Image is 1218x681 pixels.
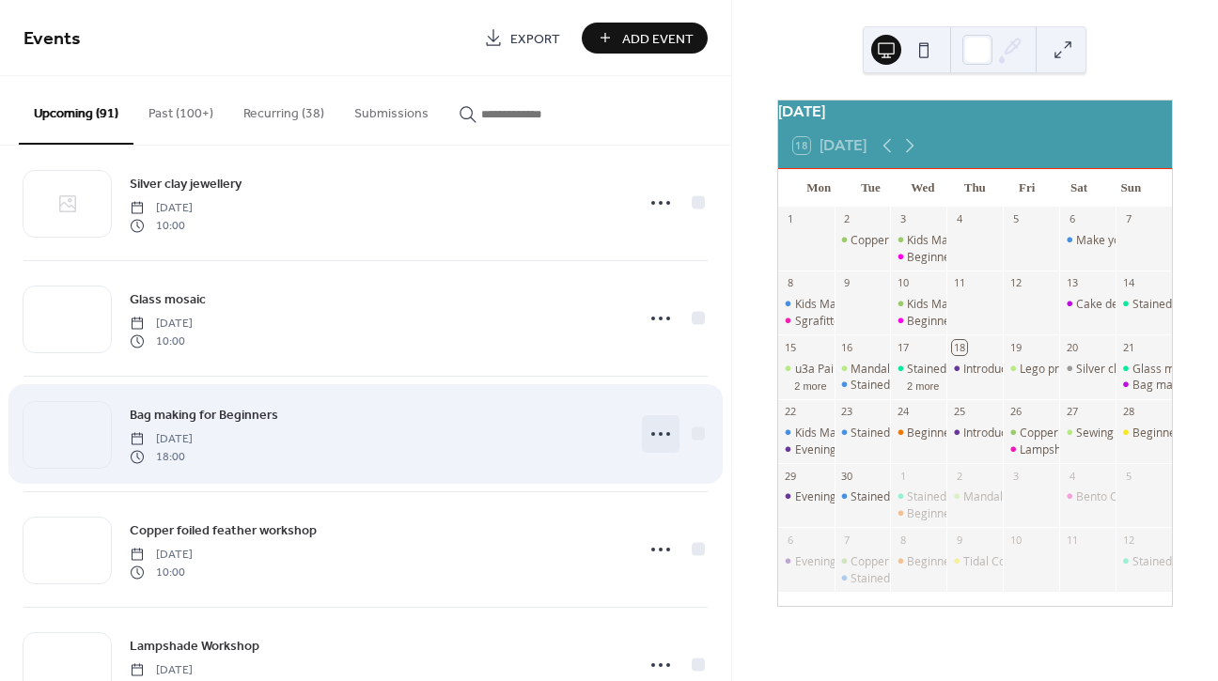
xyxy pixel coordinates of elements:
[130,217,193,234] span: 10:00
[1121,212,1135,226] div: 7
[133,76,228,143] button: Past (100+)
[890,553,946,569] div: Beginner Machine Sewing Level 2
[130,316,193,333] span: [DATE]
[778,101,1172,123] div: [DATE]
[890,296,946,312] div: Kids Machine Sewing
[1105,169,1157,207] div: Sun
[1008,533,1023,547] div: 10
[1065,405,1079,419] div: 27
[840,340,854,354] div: 16
[896,469,910,483] div: 1
[851,553,1016,569] div: Copper foiled feather workshop
[1065,276,1079,290] div: 13
[1059,361,1116,377] div: Silver clay jewellery
[778,425,835,441] div: Kids Machine Sewing L5
[1132,361,1202,377] div: Glass mosaic
[840,405,854,419] div: 23
[130,519,317,541] a: Copper foiled feather workshop
[582,23,708,54] button: Add Event
[896,405,910,419] div: 24
[1001,169,1053,207] div: Fri
[778,553,835,569] div: Evening Upholstery
[851,232,1016,248] div: Copper foiled feather workshop
[793,169,845,207] div: Mon
[778,361,835,377] div: u3a Painting group
[1020,425,1185,441] div: Copper foiled feather workshop
[896,533,910,547] div: 8
[784,533,798,547] div: 6
[1116,296,1172,312] div: Stained Glass - Natalie
[899,377,946,393] button: 2 more
[778,441,835,457] div: Evening Upholstery
[622,29,694,49] span: Add Event
[1076,425,1213,441] div: Sewing with Stretch Fabric
[1003,361,1059,377] div: Lego printmaking
[228,76,339,143] button: Recurring (38)
[1121,469,1135,483] div: 5
[949,169,1001,207] div: Thu
[1121,276,1135,290] div: 14
[130,200,193,217] span: [DATE]
[851,570,960,586] div: Stained Glass course
[851,361,1041,377] div: Mandala/Dot Art Painting - Craft4life
[946,488,1003,504] div: Mandala/Dot Art Painting - Craft4life
[795,313,963,329] div: Sgrafitto - stained glass painting
[952,533,966,547] div: 9
[130,547,193,564] span: [DATE]
[946,361,1003,377] div: Introduction to Dressmaking - PJ Bottoms
[795,296,920,312] div: Kids Machine Sewing L5
[778,313,835,329] div: Sgrafitto - stained glass painting
[835,570,891,586] div: Stained Glass course
[130,406,278,426] span: Bag making for Beginners
[963,488,1154,504] div: Mandala/Dot Art Painting - Craft4life
[1065,469,1079,483] div: 4
[1008,276,1023,290] div: 12
[851,425,960,441] div: Stained Glass course
[130,404,278,426] a: Bag making for Beginners
[130,637,259,657] span: Lampshade Workshop
[795,441,897,457] div: Evening Upholstery
[952,340,966,354] div: 18
[890,361,946,377] div: Stained Glass
[907,425,1083,441] div: Beginner Machine Sewing Level 2
[907,361,978,377] div: Stained Glass
[470,23,574,54] a: Export
[1076,361,1179,377] div: Silver clay jewellery
[1121,405,1135,419] div: 28
[835,425,891,441] div: Stained Glass course
[130,288,206,310] a: Glass mosaic
[130,175,242,194] span: Silver clay jewellery
[795,488,897,504] div: Evening Upholstery
[890,425,946,441] div: Beginner Machine Sewing Level 2
[1003,441,1059,457] div: Lampshade Workshop
[851,488,960,504] div: Stained Glass course
[963,425,1210,441] div: Introduction to Dressmaking - [PERSON_NAME]
[907,232,1017,248] div: Kids Machine Sewing
[835,488,891,504] div: Stained Glass course
[784,212,798,226] div: 1
[130,431,193,448] span: [DATE]
[1065,212,1079,226] div: 6
[835,553,891,569] div: Copper foiled feather workshop
[510,29,560,49] span: Export
[890,488,946,504] div: Stained Glass - Karen
[1020,361,1111,377] div: Lego printmaking
[897,169,948,207] div: Wed
[1121,533,1135,547] div: 12
[851,377,960,393] div: Stained Glass course
[1008,212,1023,226] div: 5
[840,533,854,547] div: 7
[1116,361,1172,377] div: Glass mosaic
[896,212,910,226] div: 3
[963,553,1148,569] div: Tidal Collections ([PERSON_NAME])
[952,469,966,483] div: 2
[907,488,1076,504] div: Stained Glass - [PERSON_NAME]
[840,212,854,226] div: 2
[795,553,897,569] div: Evening Upholstery
[784,276,798,290] div: 8
[795,425,920,441] div: Kids Machine Sewing L5
[1059,425,1116,441] div: Sewing with Stretch Fabric
[23,21,81,57] span: Events
[1065,340,1079,354] div: 20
